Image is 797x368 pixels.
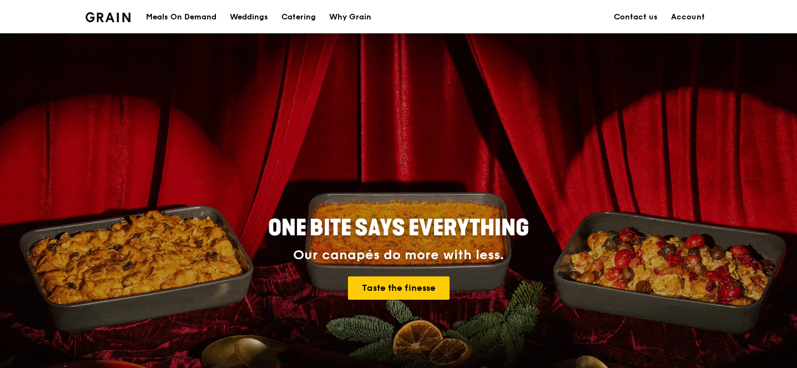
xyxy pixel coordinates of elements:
[223,1,275,34] a: Weddings
[329,1,371,34] div: Why Grain
[146,1,216,34] div: Meals On Demand
[199,248,598,263] div: Our canapés do more with less.
[348,276,450,300] a: Taste the finesse
[230,1,268,34] div: Weddings
[281,1,316,34] div: Catering
[322,1,378,34] a: Why Grain
[85,12,130,22] img: Grain
[268,215,529,241] span: ONE BITE SAYS EVERYTHING
[275,1,322,34] a: Catering
[664,1,712,34] a: Account
[607,1,664,34] a: Contact us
